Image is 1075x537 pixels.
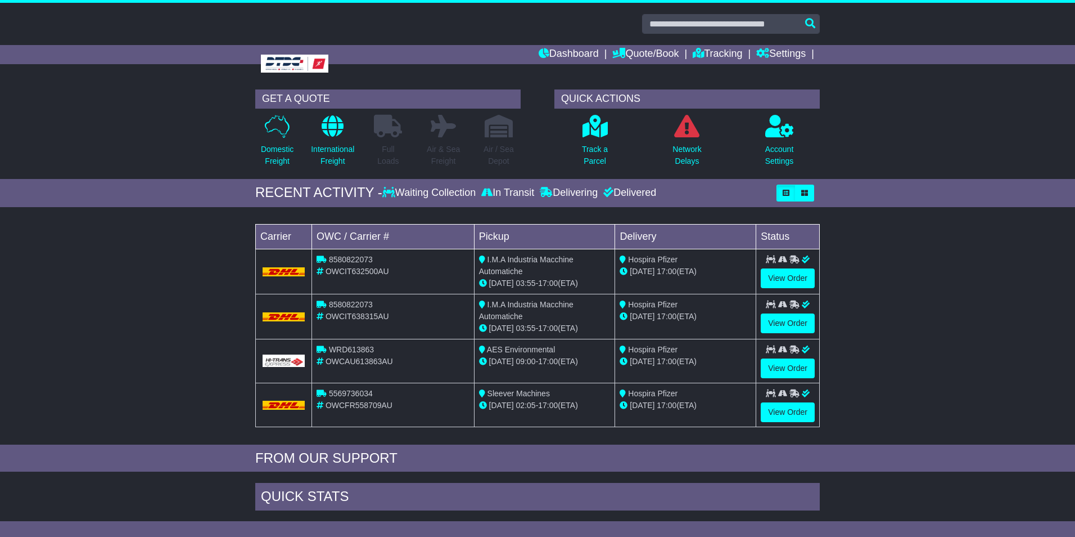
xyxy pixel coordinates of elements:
[487,345,555,354] span: AES Environmental
[479,323,611,334] div: - (ETA)
[581,114,608,173] a: Track aParcel
[427,144,460,167] p: Air & Sea Freight
[326,401,392,410] span: OWCFR558709AU
[693,45,742,64] a: Tracking
[326,312,389,321] span: OWCIT638315AU
[479,278,611,289] div: - (ETA)
[538,401,558,410] span: 17:00
[489,279,514,288] span: [DATE]
[263,312,305,321] img: DHL.png
[489,401,514,410] span: [DATE]
[326,267,389,276] span: OWCIT632500AU
[489,357,514,366] span: [DATE]
[326,357,393,366] span: OWCAU613863AU
[329,389,373,398] span: 5569736034
[329,345,374,354] span: WRD613863
[479,300,573,321] span: I.M.A Industria Macchine Automatiche
[615,224,756,249] td: Delivery
[260,114,294,173] a: DomesticFreight
[765,144,794,167] p: Account Settings
[263,401,305,410] img: DHL.png
[620,311,751,323] div: (ETA)
[538,357,558,366] span: 17:00
[657,357,676,366] span: 17:00
[516,401,536,410] span: 02:05
[630,401,654,410] span: [DATE]
[657,312,676,321] span: 17:00
[539,45,599,64] a: Dashboard
[478,187,537,199] div: In Transit
[630,312,654,321] span: [DATE]
[516,357,536,366] span: 09:00
[628,300,677,309] span: Hospira Pfizer
[263,355,305,367] img: GetCarrierServiceLogo
[765,114,794,173] a: AccountSettings
[600,187,656,199] div: Delivered
[761,359,815,378] a: View Order
[657,401,676,410] span: 17:00
[672,114,702,173] a: NetworkDelays
[263,267,305,276] img: DHL.png
[537,187,600,199] div: Delivering
[554,89,820,109] div: QUICK ACTIONS
[382,187,478,199] div: Waiting Collection
[255,450,820,467] div: FROM OUR SUPPORT
[630,357,654,366] span: [DATE]
[620,400,751,411] div: (ETA)
[312,224,475,249] td: OWC / Carrier #
[612,45,679,64] a: Quote/Book
[310,114,355,173] a: InternationalFreight
[538,279,558,288] span: 17:00
[329,300,373,309] span: 8580822073
[255,185,382,201] div: RECENT ACTIVITY -
[479,400,611,411] div: - (ETA)
[620,266,751,278] div: (ETA)
[628,389,677,398] span: Hospira Pfizer
[374,144,402,167] p: Full Loads
[628,345,677,354] span: Hospira Pfizer
[620,356,751,368] div: (ETA)
[516,279,536,288] span: 03:55
[261,144,293,167] p: Domestic Freight
[756,224,820,249] td: Status
[630,267,654,276] span: [DATE]
[628,255,677,264] span: Hospira Pfizer
[657,267,676,276] span: 17:00
[538,324,558,333] span: 17:00
[487,389,550,398] span: Sleever Machines
[255,483,820,513] div: Quick Stats
[256,224,312,249] td: Carrier
[516,324,536,333] span: 03:55
[311,144,354,167] p: International Freight
[474,224,615,249] td: Pickup
[761,314,815,333] a: View Order
[582,144,608,167] p: Track a Parcel
[484,144,514,167] p: Air / Sea Depot
[756,45,806,64] a: Settings
[255,89,521,109] div: GET A QUOTE
[761,402,815,422] a: View Order
[479,356,611,368] div: - (ETA)
[329,255,373,264] span: 8580822073
[479,255,573,276] span: I.M.A Industria Macchine Automatiche
[672,144,701,167] p: Network Delays
[761,268,815,288] a: View Order
[489,324,514,333] span: [DATE]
